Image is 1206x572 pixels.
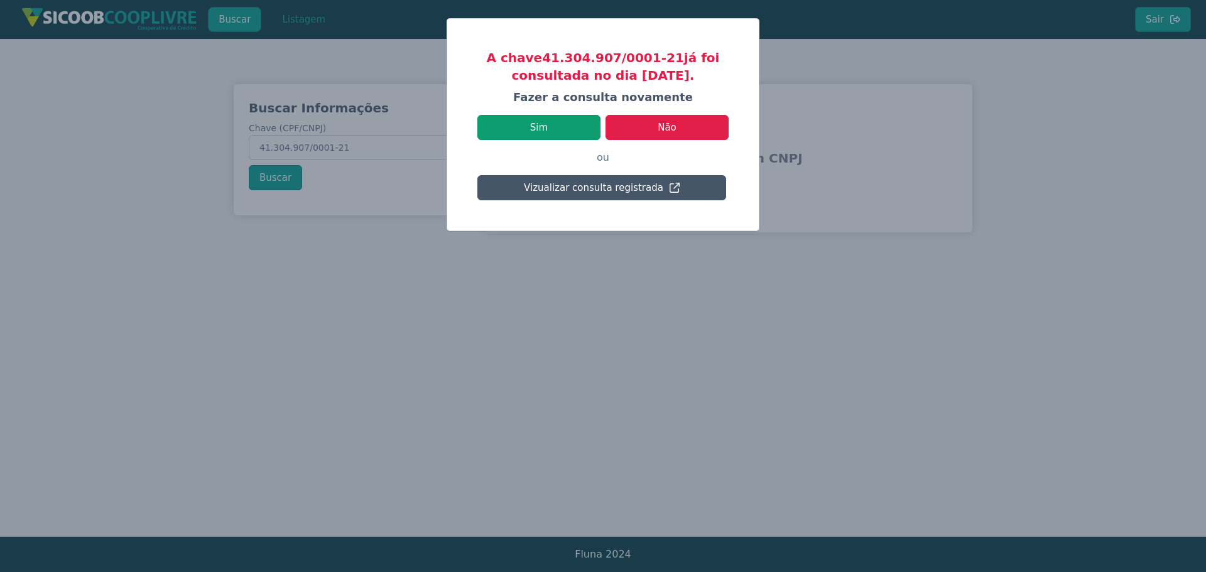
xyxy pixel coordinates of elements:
[477,49,729,84] h3: A chave 41.304.907/0001-21 já foi consultada no dia [DATE].
[606,115,729,140] button: Não
[477,175,726,200] button: Vizualizar consulta registrada
[477,89,729,105] h4: Fazer a consulta novamente
[477,115,600,140] button: Sim
[477,140,729,175] p: ou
